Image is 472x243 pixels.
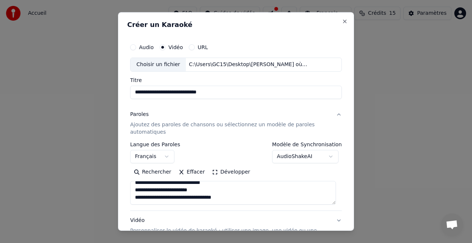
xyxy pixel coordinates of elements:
[127,21,345,28] h2: Créer un Karaoké
[169,45,183,50] label: Vidéo
[130,142,180,147] label: Langue des Paroles
[198,45,208,50] label: URL
[130,166,175,178] button: Rechercher
[175,166,208,178] button: Effacer
[130,121,330,136] p: Ajoutez des paroles de chansons ou sélectionnez un modèle de paroles automatiques
[272,142,342,147] label: Modèle de Synchronisation
[130,78,342,83] label: Titre
[130,142,342,211] div: ParolesAjoutez des paroles de chansons ou sélectionnez un modèle de paroles automatiques
[186,61,311,68] div: C:\Users\GC15\Desktop\[PERSON_NAME] où tu iras.mp4
[208,166,254,178] button: Développer
[131,58,186,71] div: Choisir un fichier
[130,227,330,242] p: Personnaliser le vidéo de karaoké : utiliser une image, une vidéo ou une couleur
[130,105,342,142] button: ParolesAjoutez des paroles de chansons ou sélectionnez un modèle de paroles automatiques
[139,45,154,50] label: Audio
[130,111,149,118] div: Paroles
[130,217,330,242] div: Vidéo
